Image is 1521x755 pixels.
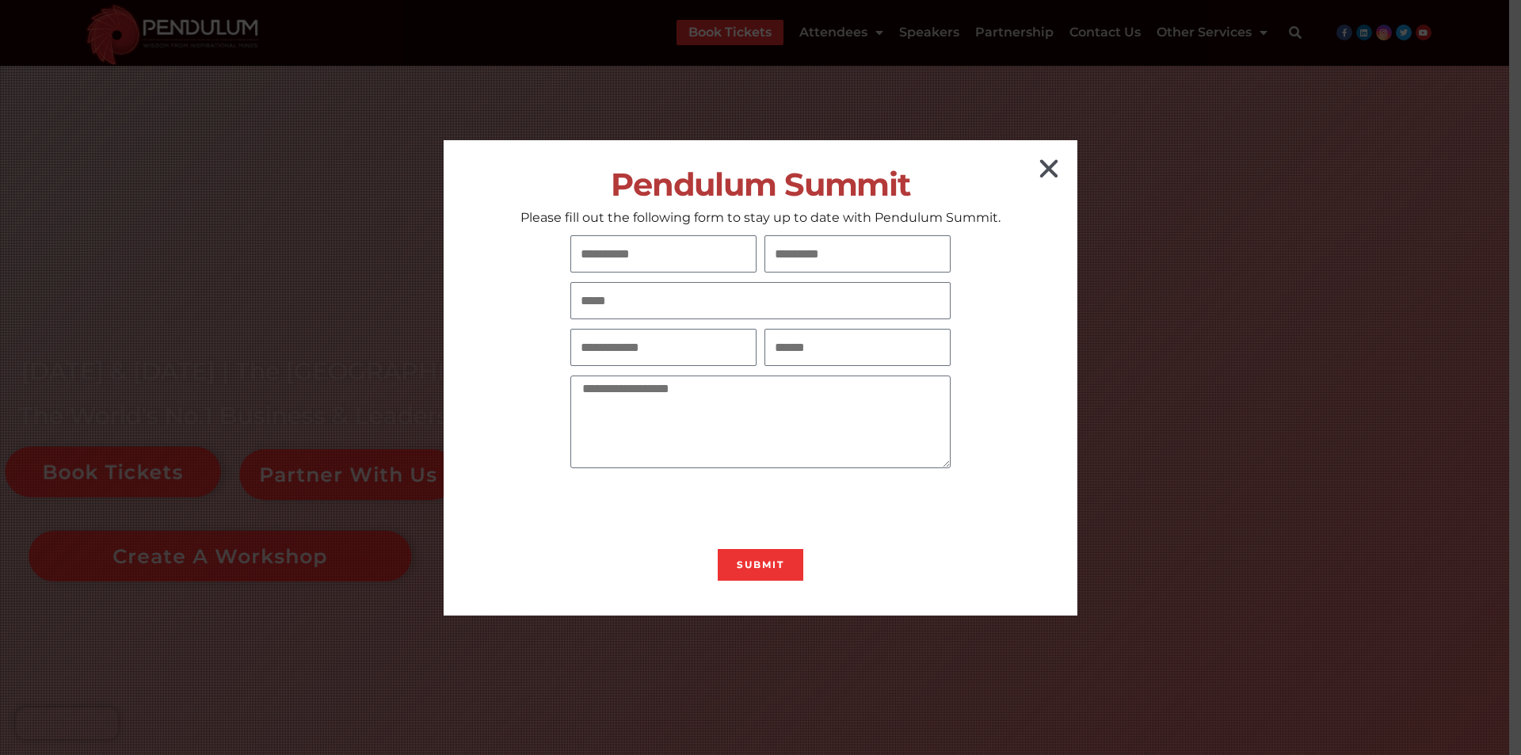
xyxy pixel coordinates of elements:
[444,209,1077,226] p: Please fill out the following form to stay up to date with Pendulum Summit.
[570,478,811,540] iframe: reCAPTCHA
[737,560,784,570] span: Submit
[718,549,803,581] button: Submit
[1036,156,1062,181] a: Close
[444,166,1077,202] h2: Pendulum Summit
